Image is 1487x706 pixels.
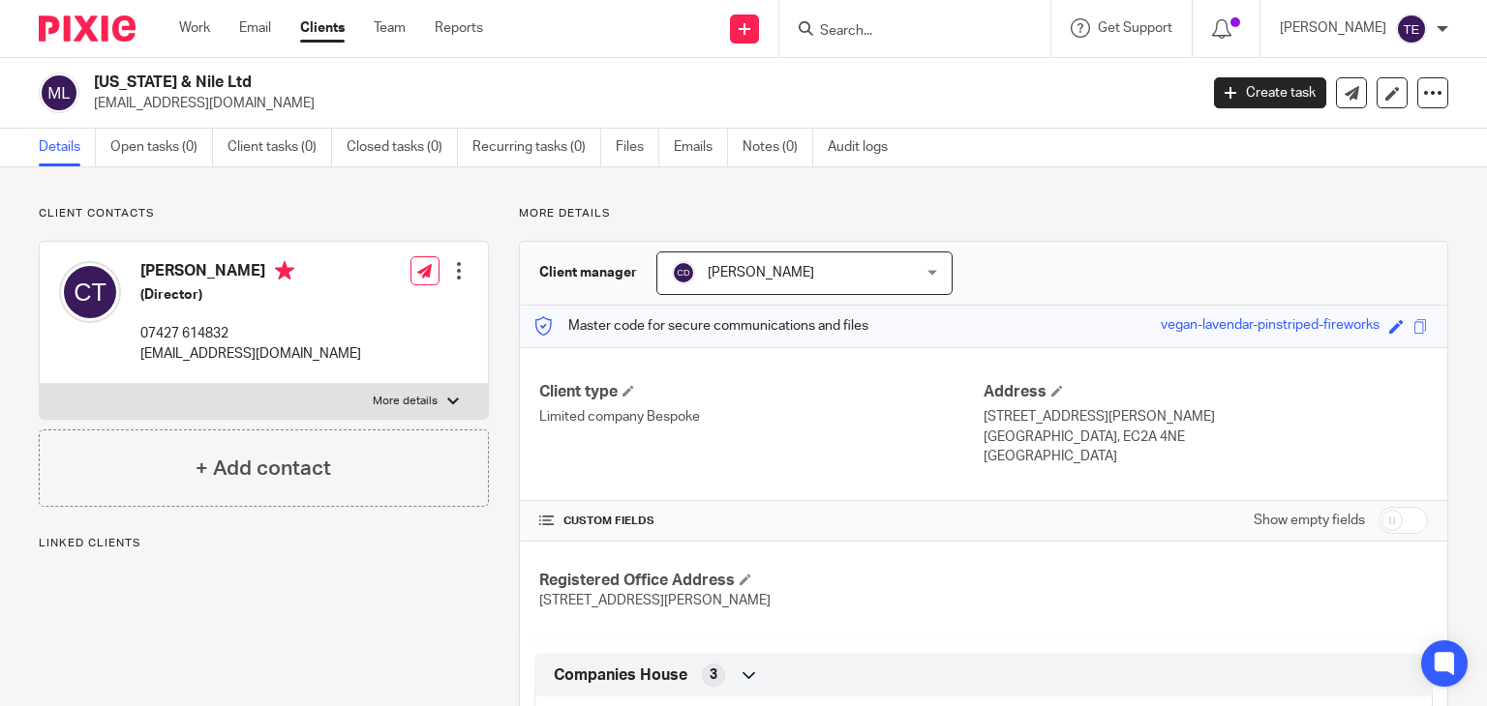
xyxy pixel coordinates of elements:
div: vegan-lavendar-pinstriped-fireworks [1161,315,1380,338]
h5: (Director) [140,285,361,305]
a: Recurring tasks (0) [472,129,601,166]
a: Team [374,18,406,38]
p: More details [519,206,1448,221]
p: Master code for secure communications and files [534,316,868,336]
h4: Client type [539,382,984,402]
input: Search [818,23,992,41]
span: Companies House [554,665,687,686]
h4: Registered Office Address [539,571,984,591]
h4: CUSTOM FIELDS [539,514,984,529]
span: Get Support [1098,21,1172,35]
a: Reports [435,18,483,38]
a: Open tasks (0) [110,129,213,166]
p: 07427 614832 [140,324,361,343]
p: [PERSON_NAME] [1280,18,1386,38]
p: [EMAIL_ADDRESS][DOMAIN_NAME] [94,94,1185,113]
img: svg%3E [1396,14,1427,44]
span: 3 [710,665,717,685]
a: Closed tasks (0) [347,129,458,166]
h4: [PERSON_NAME] [140,261,361,285]
h4: Address [984,382,1428,402]
p: Linked clients [39,536,489,551]
a: Files [616,129,659,166]
a: Emails [674,129,728,166]
a: Details [39,129,96,166]
p: [GEOGRAPHIC_DATA] [984,447,1428,466]
img: Pixie [39,15,136,42]
a: Email [239,18,271,38]
p: [EMAIL_ADDRESS][DOMAIN_NAME] [140,344,361,364]
span: [PERSON_NAME] [708,266,814,279]
span: [STREET_ADDRESS][PERSON_NAME] [539,594,771,607]
a: Work [179,18,210,38]
a: Client tasks (0) [228,129,332,166]
img: svg%3E [59,261,121,323]
img: svg%3E [672,261,695,284]
h4: + Add contact [196,454,331,484]
a: Notes (0) [743,129,813,166]
img: svg%3E [39,73,79,113]
h2: [US_STATE] & Nile Ltd [94,73,967,93]
p: [STREET_ADDRESS][PERSON_NAME] [984,407,1428,427]
h3: Client manager [539,263,637,282]
i: Primary [275,261,294,280]
p: [GEOGRAPHIC_DATA], EC2A 4NE [984,427,1428,447]
label: Show empty fields [1254,511,1365,530]
p: More details [373,394,438,409]
a: Audit logs [828,129,902,166]
a: Create task [1214,77,1326,108]
a: Clients [300,18,345,38]
p: Client contacts [39,206,489,221]
p: Limited company Bespoke [539,407,984,427]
